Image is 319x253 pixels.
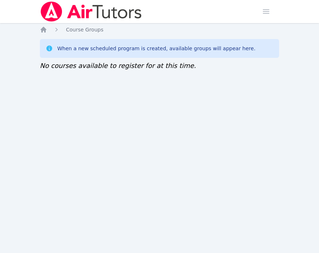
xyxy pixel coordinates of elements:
[57,45,256,52] div: When a new scheduled program is created, available groups will appear here.
[40,62,196,69] span: No courses available to register for at this time.
[40,1,142,22] img: Air Tutors
[40,26,279,33] nav: Breadcrumb
[66,26,103,33] a: Course Groups
[66,27,103,33] span: Course Groups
